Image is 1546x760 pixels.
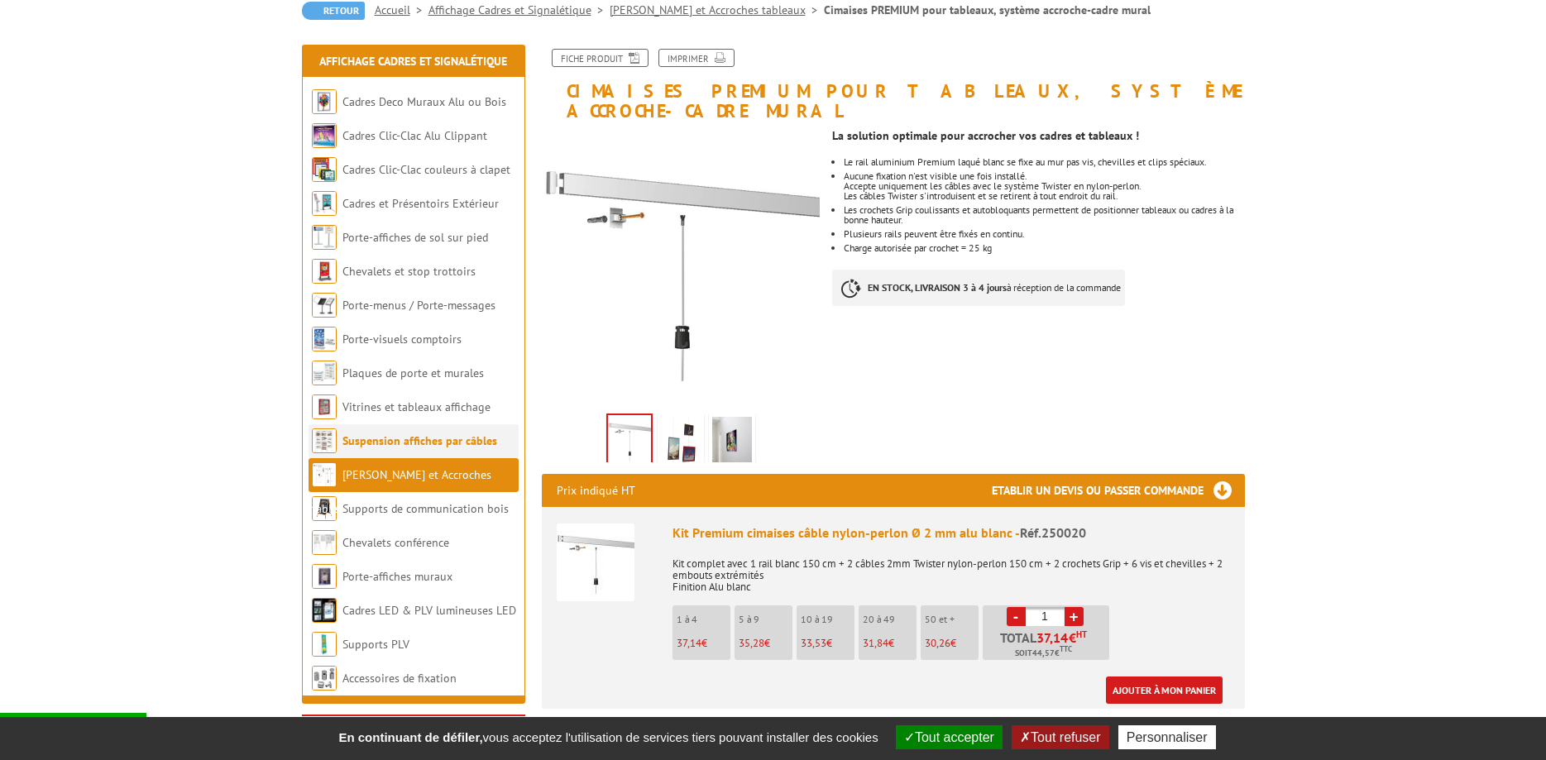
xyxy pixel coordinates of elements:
span: vous acceptez l'utilisation de services tiers pouvant installer des cookies [330,730,886,744]
img: cimaises_250020.jpg [542,129,821,408]
img: Porte-menus / Porte-messages [312,293,337,318]
h1: Cimaises PREMIUM pour tableaux, système accroche-cadre mural [529,49,1257,121]
strong: En continuant de défiler, [338,730,482,744]
p: 20 à 49 [863,614,917,625]
a: Accueil [375,2,428,17]
a: [PERSON_NAME] et Accroches tableaux [312,467,491,516]
img: Chevalets et stop trottoirs [312,259,337,284]
img: Cimaises et Accroches tableaux [312,462,337,487]
a: Imprimer [658,49,735,67]
span: 31,84 [863,636,888,650]
p: Aucune fixation n'est visible une fois installé. [844,171,1244,181]
img: Suspension affiches par câbles [312,428,337,453]
button: Personnaliser (fenêtre modale) [1118,725,1216,749]
a: Porte-affiches de sol sur pied [342,230,488,245]
img: Porte-affiches de sol sur pied [312,225,337,250]
p: € [739,638,792,649]
a: Suspension affiches par câbles [342,433,497,448]
a: - [1007,607,1026,626]
p: € [863,638,917,649]
img: Cadres LED & PLV lumineuses LED [312,598,337,623]
img: Chevalets conférence [312,530,337,555]
p: Les câbles Twister s'introduisent et se retirent à tout endroit du rail. [844,191,1244,201]
a: Cadres et Présentoirs Extérieur [342,196,499,211]
p: 10 à 19 [801,614,854,625]
img: 250020_kit_premium_cimaises_cable.jpg [661,417,701,468]
button: Tout accepter [896,725,1003,749]
span: Réf.250020 [1020,524,1086,541]
a: Affichage Cadres et Signalétique [428,2,610,17]
img: Porte-visuels comptoirs [312,327,337,351]
a: Cadres LED & PLV lumineuses LED [342,603,516,618]
a: Vitrines et tableaux affichage [342,399,491,414]
li: Cimaises PREMIUM pour tableaux, système accroche-cadre mural [824,2,1151,18]
a: Porte-affiches muraux [342,569,452,584]
p: Prix indiqué HT [557,474,635,507]
a: Ajouter à mon panier [1106,676,1223,704]
a: [PERSON_NAME] et Accroches tableaux [610,2,824,17]
button: Tout refuser [1012,725,1108,749]
a: Porte-visuels comptoirs [342,332,462,347]
strong: La solution optimale pour accrocher vos cadres et tableaux ! [832,128,1139,143]
a: + [1065,607,1084,626]
div: Kit Premium cimaises câble nylon-perlon Ø 2 mm alu blanc - [672,523,1230,543]
li: Les crochets Grip coulissants et autobloquants permettent de positionner tableaux ou cadres à la ... [844,205,1244,225]
span: 33,53 [801,636,826,650]
img: Cadres Clic-Clac Alu Clippant [312,123,337,148]
p: Le rail aluminium Premium laqué blanc se fixe au mur pas vis, chevilles et clips spéciaux. [844,157,1244,167]
img: Porte-affiches muraux [312,564,337,589]
span: 30,26 [925,636,950,650]
img: Kit Premium cimaises câble nylon-perlon Ø 2 mm alu blanc [557,523,634,601]
p: à réception de la commande [832,270,1125,306]
a: Chevalets et stop trottoirs [342,264,476,279]
a: Accessoires de fixation [342,671,457,686]
p: 50 et + [925,614,979,625]
p: Total [987,631,1109,660]
span: 35,28 [739,636,764,650]
a: Cadres Deco Muraux Alu ou Bois [342,94,506,109]
span: 44,57 [1032,647,1055,660]
p: € [801,638,854,649]
strong: EN STOCK, LIVRAISON 3 à 4 jours [868,281,1007,294]
a: Fiche produit [552,49,649,67]
span: 37,14 [677,636,701,650]
a: Supports de communication bois [342,501,509,516]
span: Soit € [1015,647,1072,660]
img: Vitrines et tableaux affichage [312,394,337,419]
p: € [925,638,979,649]
a: Chevalets conférence [342,535,449,550]
img: Supports PLV [312,632,337,657]
img: rail_cimaise_horizontal_fixation_installation_cadre_decoration_tableau_vernissage_exposition_affi... [712,417,752,468]
sup: HT [1076,629,1087,640]
a: Supports PLV [342,637,409,652]
sup: TTC [1060,644,1072,653]
a: Retour [302,2,365,20]
img: Cadres Clic-Clac couleurs à clapet [312,157,337,182]
p: Accepte uniquement les câbles avec le système Twister en nylon-perlon. [844,181,1244,191]
p: 1 à 4 [677,614,730,625]
a: Plaques de porte et murales [342,366,484,380]
a: Affichage Cadres et Signalétique [319,54,507,69]
img: Cadres Deco Muraux Alu ou Bois [312,89,337,114]
h3: Etablir un devis ou passer commande [992,474,1245,507]
a: Porte-menus / Porte-messages [342,298,495,313]
p: 5 à 9 [739,614,792,625]
p: Kit complet avec 1 rail blanc 150 cm + 2 câbles 2mm Twister nylon-perlon 150 cm + 2 crochets Grip... [672,547,1230,593]
li: Plusieurs rails peuvent être fixés en continu. [844,229,1244,239]
img: Plaques de porte et murales [312,361,337,385]
a: Cadres Clic-Clac couleurs à clapet [342,162,510,177]
img: Accessoires de fixation [312,666,337,691]
a: Cadres Clic-Clac Alu Clippant [342,128,487,143]
li: Charge autorisée par crochet = 25 kg [844,243,1244,253]
p: € [677,638,730,649]
img: cimaises_250020.jpg [608,415,651,466]
img: Cadres et Présentoirs Extérieur [312,191,337,216]
span: 37,14 [1036,631,1069,644]
span: € [1069,631,1076,644]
